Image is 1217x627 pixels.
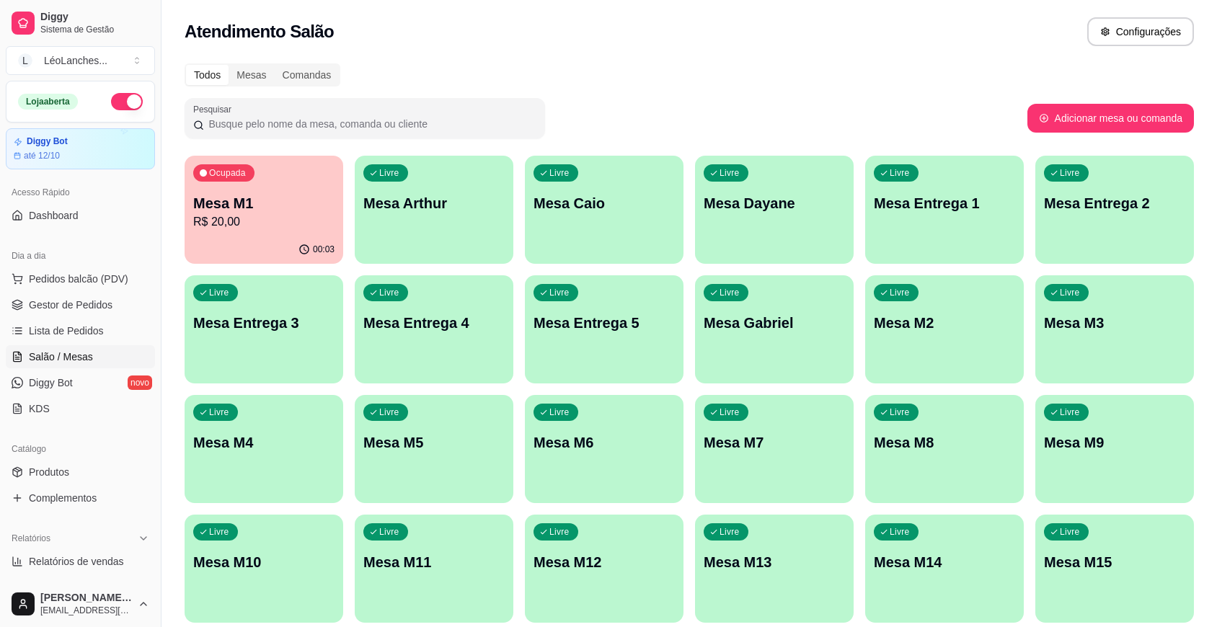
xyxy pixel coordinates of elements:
[363,432,505,453] p: Mesa M5
[29,465,69,479] span: Produtos
[549,167,570,179] p: Livre
[209,526,229,538] p: Livre
[193,552,335,572] p: Mesa M10
[6,46,155,75] button: Select a team
[185,20,334,43] h2: Atendimento Salão
[6,319,155,342] a: Lista de Pedidos
[185,395,343,503] button: LivreMesa M4
[704,552,845,572] p: Mesa M13
[24,150,60,161] article: até 12/10
[193,103,236,115] label: Pesquisar
[865,515,1024,623] button: LivreMesa M14
[275,65,340,85] div: Comandas
[6,293,155,316] a: Gestor de Pedidos
[1027,104,1194,133] button: Adicionar mesa ou comanda
[363,552,505,572] p: Mesa M11
[549,287,570,298] p: Livre
[1044,552,1185,572] p: Mesa M15
[720,406,740,418] p: Livre
[355,515,513,623] button: LivreMesa M11
[549,526,570,538] p: Livre
[355,275,513,383] button: LivreMesa Entrega 4
[534,552,675,572] p: Mesa M12
[29,375,73,390] span: Diggy Bot
[720,287,740,298] p: Livre
[185,515,343,623] button: LivreMesa M10
[6,128,155,169] a: Diggy Botaté 12/10
[209,406,229,418] p: Livre
[27,136,68,147] article: Diggy Bot
[40,11,149,24] span: Diggy
[379,167,399,179] p: Livre
[18,53,32,68] span: L
[185,156,343,264] button: OcupadaMesa M1R$ 20,0000:03
[1060,287,1080,298] p: Livre
[525,395,683,503] button: LivreMesa M6
[29,208,79,223] span: Dashboard
[29,272,128,286] span: Pedidos balcão (PDV)
[695,156,854,264] button: LivreMesa Dayane
[534,193,675,213] p: Mesa Caio
[29,554,124,569] span: Relatórios de vendas
[6,371,155,394] a: Diggy Botnovo
[29,350,93,364] span: Salão / Mesas
[193,213,335,231] p: R$ 20,00
[229,65,274,85] div: Mesas
[525,515,683,623] button: LivreMesa M12
[1035,395,1194,503] button: LivreMesa M9
[193,193,335,213] p: Mesa M1
[6,267,155,290] button: Pedidos balcão (PDV)
[704,432,845,453] p: Mesa M7
[6,345,155,368] a: Salão / Mesas
[193,432,335,453] p: Mesa M4
[1035,156,1194,264] button: LivreMesa Entrega 2
[355,156,513,264] button: LivreMesa Arthur
[695,395,854,503] button: LivreMesa M7
[6,181,155,204] div: Acesso Rápido
[209,287,229,298] p: Livre
[29,491,97,505] span: Complementos
[186,65,229,85] div: Todos
[193,313,335,333] p: Mesa Entrega 3
[720,167,740,179] p: Livre
[534,313,675,333] p: Mesa Entrega 5
[704,313,845,333] p: Mesa Gabriel
[890,526,910,538] p: Livre
[865,275,1024,383] button: LivreMesa M2
[865,395,1024,503] button: LivreMesa M8
[204,117,536,131] input: Pesquisar
[1044,193,1185,213] p: Mesa Entrega 2
[890,167,910,179] p: Livre
[363,193,505,213] p: Mesa Arthur
[29,298,112,312] span: Gestor de Pedidos
[6,587,155,621] button: [PERSON_NAME] geral[EMAIL_ADDRESS][DOMAIN_NAME]
[40,605,132,616] span: [EMAIL_ADDRESS][DOMAIN_NAME]
[525,156,683,264] button: LivreMesa Caio
[1035,515,1194,623] button: LivreMesa M15
[1060,526,1080,538] p: Livre
[379,406,399,418] p: Livre
[6,397,155,420] a: KDS
[890,287,910,298] p: Livre
[1044,313,1185,333] p: Mesa M3
[6,244,155,267] div: Dia a dia
[874,313,1015,333] p: Mesa M2
[6,437,155,461] div: Catálogo
[704,193,845,213] p: Mesa Dayane
[874,432,1015,453] p: Mesa M8
[363,313,505,333] p: Mesa Entrega 4
[40,592,132,605] span: [PERSON_NAME] geral
[695,515,854,623] button: LivreMesa M13
[6,461,155,484] a: Produtos
[12,533,50,544] span: Relatórios
[29,324,104,338] span: Lista de Pedidos
[29,401,50,416] span: KDS
[379,526,399,538] p: Livre
[209,167,246,179] p: Ocupada
[525,275,683,383] button: LivreMesa Entrega 5
[6,204,155,227] a: Dashboard
[185,275,343,383] button: LivreMesa Entrega 3
[40,24,149,35] span: Sistema de Gestão
[1060,167,1080,179] p: Livre
[874,552,1015,572] p: Mesa M14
